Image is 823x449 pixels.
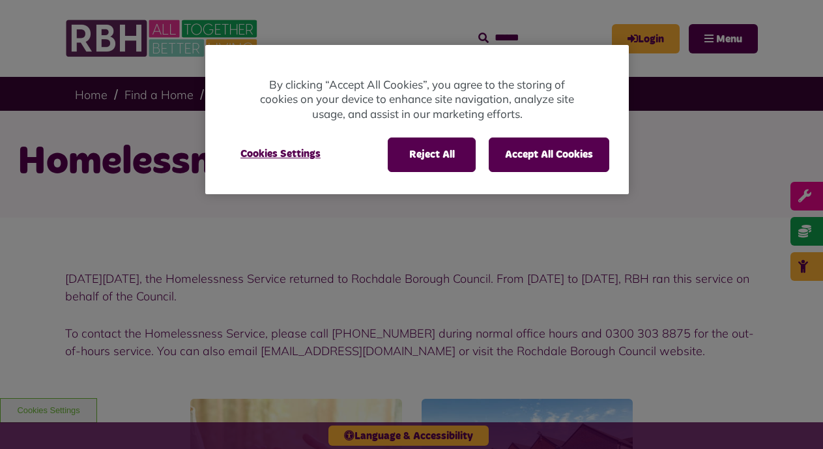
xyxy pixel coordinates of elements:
div: Cookie banner [205,45,629,194]
button: Accept All Cookies [489,138,609,171]
button: Cookies Settings [225,138,336,170]
button: Reject All [388,138,476,171]
div: Privacy [205,45,629,194]
p: By clicking “Accept All Cookies”, you agree to the storing of cookies on your device to enhance s... [257,78,577,122]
